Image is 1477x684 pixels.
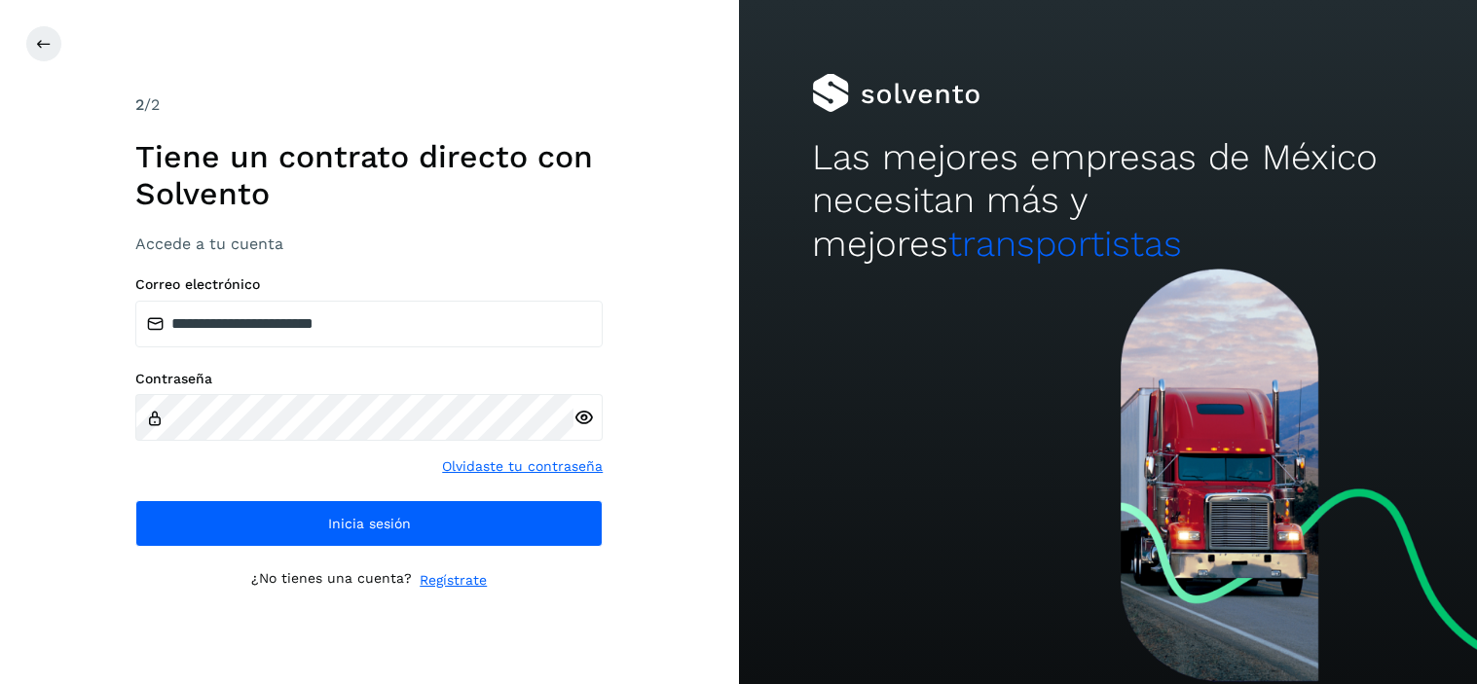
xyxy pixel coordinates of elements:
[135,95,144,114] span: 2
[812,136,1403,266] h2: Las mejores empresas de México necesitan más y mejores
[135,138,603,213] h1: Tiene un contrato directo con Solvento
[135,276,603,293] label: Correo electrónico
[135,93,603,117] div: /2
[135,371,603,387] label: Contraseña
[420,570,487,591] a: Regístrate
[442,456,603,477] a: Olvidaste tu contraseña
[135,234,603,253] h3: Accede a tu cuenta
[251,570,412,591] p: ¿No tienes una cuenta?
[328,517,411,530] span: Inicia sesión
[948,223,1182,265] span: transportistas
[135,500,603,547] button: Inicia sesión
